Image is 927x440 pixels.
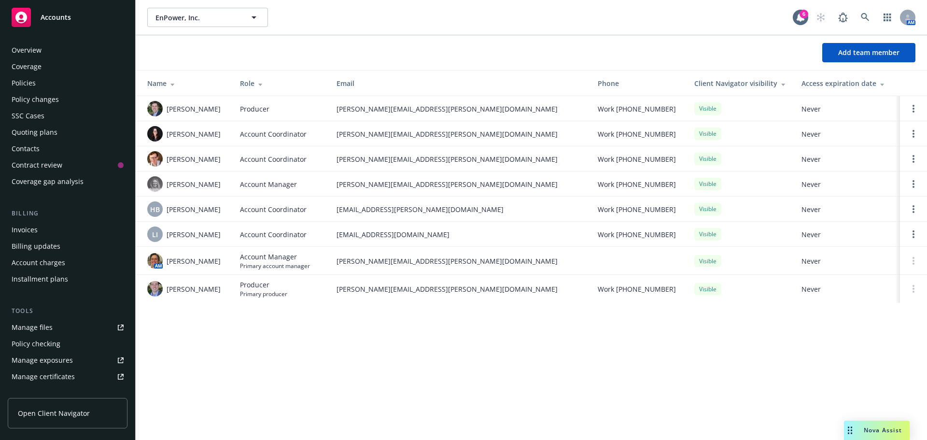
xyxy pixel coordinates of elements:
[8,271,127,287] a: Installment plans
[337,104,582,114] span: [PERSON_NAME][EMAIL_ADDRESS][PERSON_NAME][DOMAIN_NAME]
[908,178,919,190] a: Open options
[12,239,60,254] div: Billing updates
[8,385,127,401] a: Manage claims
[167,229,221,240] span: [PERSON_NAME]
[12,92,59,107] div: Policy changes
[864,426,902,434] span: Nova Assist
[167,129,221,139] span: [PERSON_NAME]
[694,178,721,190] div: Visible
[694,102,721,114] div: Visible
[844,421,856,440] div: Drag to move
[240,229,307,240] span: Account Coordinator
[240,129,307,139] span: Account Coordinator
[12,320,53,335] div: Manage files
[337,229,582,240] span: [EMAIL_ADDRESS][DOMAIN_NAME]
[8,353,127,368] a: Manage exposures
[8,336,127,352] a: Policy checking
[598,229,676,240] span: Work [PHONE_NUMBER]
[801,284,892,294] span: Never
[856,8,875,27] a: Search
[12,336,60,352] div: Policy checking
[801,204,892,214] span: Never
[801,129,892,139] span: Never
[12,353,73,368] div: Manage exposures
[800,10,808,18] div: 6
[8,320,127,335] a: Manage files
[12,222,38,238] div: Invoices
[337,179,582,189] span: [PERSON_NAME][EMAIL_ADDRESS][PERSON_NAME][DOMAIN_NAME]
[8,125,127,140] a: Quoting plans
[18,408,90,418] span: Open Client Navigator
[694,128,721,140] div: Visible
[844,421,910,440] button: Nova Assist
[8,369,127,384] a: Manage certificates
[147,151,163,167] img: photo
[8,108,127,124] a: SSC Cases
[694,283,721,295] div: Visible
[155,13,239,23] span: EnPower, Inc.
[147,281,163,297] img: photo
[694,203,721,215] div: Visible
[240,262,310,270] span: Primary account manager
[801,256,892,266] span: Never
[598,129,676,139] span: Work [PHONE_NUMBER]
[240,290,287,298] span: Primary producer
[8,174,127,189] a: Coverage gap analysis
[908,203,919,215] a: Open options
[801,78,892,88] div: Access expiration date
[150,204,160,214] span: HB
[337,256,582,266] span: [PERSON_NAME][EMAIL_ADDRESS][PERSON_NAME][DOMAIN_NAME]
[801,154,892,164] span: Never
[240,252,310,262] span: Account Manager
[838,48,899,57] span: Add team member
[694,153,721,165] div: Visible
[12,174,84,189] div: Coverage gap analysis
[12,369,75,384] div: Manage certificates
[240,78,321,88] div: Role
[694,78,786,88] div: Client Navigator visibility
[598,284,676,294] span: Work [PHONE_NUMBER]
[41,14,71,21] span: Accounts
[240,179,297,189] span: Account Manager
[167,179,221,189] span: [PERSON_NAME]
[167,104,221,114] span: [PERSON_NAME]
[8,209,127,218] div: Billing
[167,204,221,214] span: [PERSON_NAME]
[8,255,127,270] a: Account charges
[12,255,65,270] div: Account charges
[801,229,892,240] span: Never
[694,228,721,240] div: Visible
[12,385,60,401] div: Manage claims
[12,157,62,173] div: Contract review
[240,280,287,290] span: Producer
[598,179,676,189] span: Work [PHONE_NUMBER]
[822,43,915,62] button: Add team member
[167,256,221,266] span: [PERSON_NAME]
[8,4,127,31] a: Accounts
[598,78,679,88] div: Phone
[8,141,127,156] a: Contacts
[8,43,127,58] a: Overview
[240,104,269,114] span: Producer
[337,204,582,214] span: [EMAIL_ADDRESS][PERSON_NAME][DOMAIN_NAME]
[908,103,919,114] a: Open options
[147,8,268,27] button: EnPower, Inc.
[598,154,676,164] span: Work [PHONE_NUMBER]
[12,141,40,156] div: Contacts
[8,157,127,173] a: Contract review
[12,108,44,124] div: SSC Cases
[811,8,830,27] a: Start snowing
[147,126,163,142] img: photo
[147,253,163,269] img: photo
[833,8,853,27] a: Report a Bug
[12,43,42,58] div: Overview
[8,59,127,74] a: Coverage
[337,154,582,164] span: [PERSON_NAME][EMAIL_ADDRESS][PERSON_NAME][DOMAIN_NAME]
[694,255,721,267] div: Visible
[147,101,163,116] img: photo
[337,284,582,294] span: [PERSON_NAME][EMAIL_ADDRESS][PERSON_NAME][DOMAIN_NAME]
[8,92,127,107] a: Policy changes
[337,78,582,88] div: Email
[8,75,127,91] a: Policies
